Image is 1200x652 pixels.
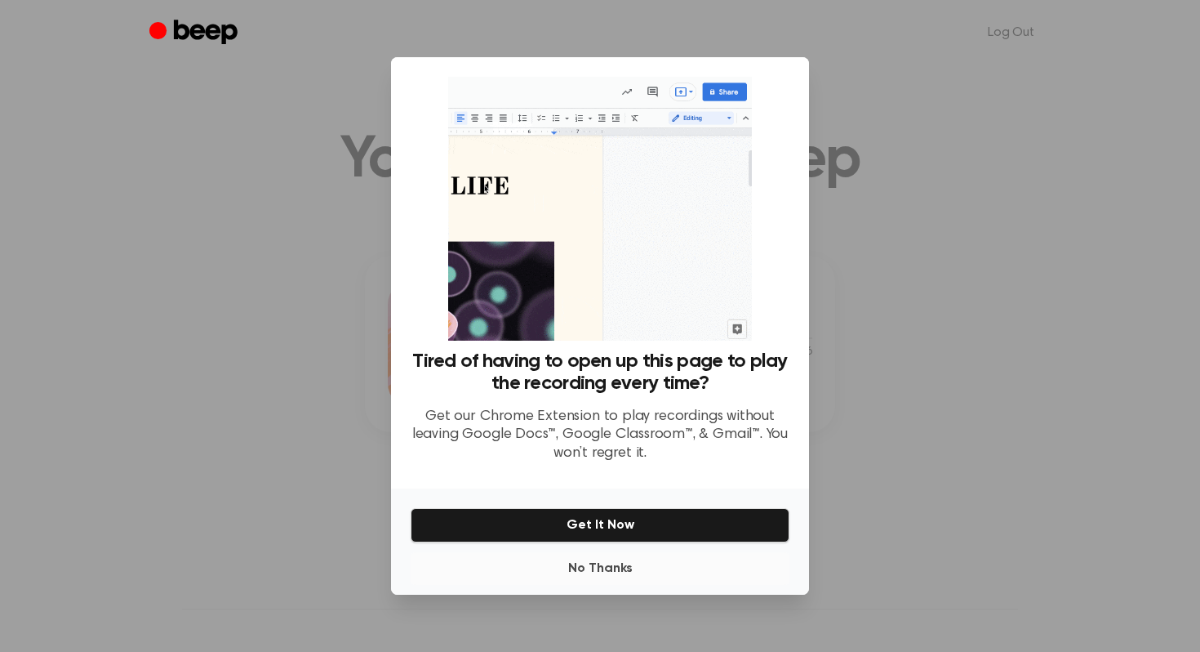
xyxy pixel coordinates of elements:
a: Log Out [971,13,1051,52]
p: Get our Chrome Extension to play recordings without leaving Google Docs™, Google Classroom™, & Gm... [411,408,789,463]
img: Beep extension in action [448,77,751,341]
button: No Thanks [411,552,789,585]
h3: Tired of having to open up this page to play the recording every time? [411,351,789,395]
button: Get It Now [411,508,789,543]
a: Beep [149,17,242,49]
